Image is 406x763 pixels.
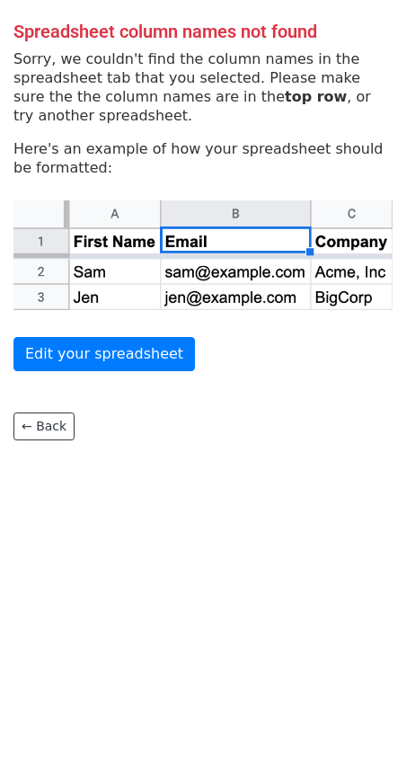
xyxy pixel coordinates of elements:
h4: Spreadsheet column names not found [13,21,393,42]
a: Edit your spreadsheet [13,337,195,371]
img: google_sheets_email_column-fe0440d1484b1afe603fdd0efe349d91248b687ca341fa437c667602712cb9b1.png [13,200,393,311]
p: Here's an example of how your spreadsheet should be formatted: [13,139,393,177]
a: ← Back [13,413,75,440]
strong: top row [285,88,347,105]
p: Sorry, we couldn't find the column names in the spreadsheet tab that you selected. Please make su... [13,49,393,125]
